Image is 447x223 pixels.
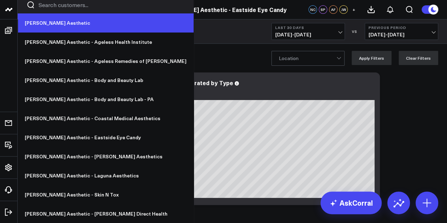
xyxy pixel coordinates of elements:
[18,52,194,71] a: [PERSON_NAME] Aesthetic - Ageless Remedies of [PERSON_NAME]
[352,7,355,12] span: +
[18,13,194,33] a: [PERSON_NAME] Aesthetic
[352,51,392,65] button: Apply Filters
[18,90,194,109] a: [PERSON_NAME] Aesthetic - Body and Beauty Lab - PA
[18,33,194,52] a: [PERSON_NAME] Aesthetic - Ageless Health Institute
[320,192,382,214] a: AskCorral
[319,5,327,14] div: SP
[399,51,438,65] button: Clear Filters
[18,71,194,90] a: [PERSON_NAME] Aesthetic - Body and Beauty Lab
[329,5,337,14] div: AF
[365,23,438,40] button: Previous Period[DATE]-[DATE]
[18,109,194,128] a: [PERSON_NAME] Aesthetic - Coastal Medical Aesthetics
[275,25,341,30] b: Last 30 Days
[369,32,434,37] span: [DATE] - [DATE]
[152,94,375,100] div: Previous: $8.79k
[27,1,35,9] button: Search customers button
[339,5,348,14] div: JW
[39,1,185,9] input: Search customers input
[308,5,317,14] div: NC
[18,166,194,185] a: [PERSON_NAME] Aesthetic - Laguna Aesthetics
[152,6,287,13] a: [PERSON_NAME] Aesthetic - Eastside Eye Candy
[271,23,345,40] button: Last 30 Days[DATE]-[DATE]
[348,29,361,34] div: VS
[18,185,194,204] a: [PERSON_NAME] Aesthetic - Skin N Tox
[349,5,358,14] button: +
[275,32,341,37] span: [DATE] - [DATE]
[18,147,194,166] a: [PERSON_NAME] Aesthetic - [PERSON_NAME] Aesthetics
[18,128,194,147] a: [PERSON_NAME] Aesthetic - Eastside Eye Candy
[369,25,434,30] b: Previous Period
